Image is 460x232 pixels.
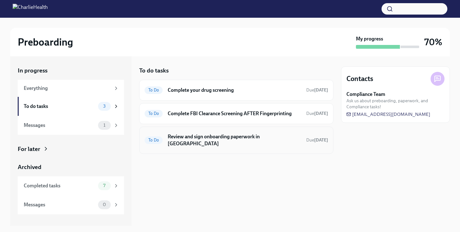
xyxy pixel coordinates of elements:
[306,137,328,143] span: October 6th, 2025 09:00
[24,103,96,110] div: To do tasks
[145,85,328,95] a: To DoComplete your drug screeningDue[DATE]
[100,123,109,128] span: 1
[18,36,73,48] h2: Preboarding
[424,36,442,48] h3: 70%
[145,111,163,116] span: To Do
[18,163,124,171] a: Archived
[306,110,328,116] span: October 6th, 2025 09:00
[24,122,96,129] div: Messages
[145,132,328,148] a: To DoReview and sign onboarding paperwork in [GEOGRAPHIC_DATA]Due[DATE]
[168,133,301,147] h6: Review and sign onboarding paperwork in [GEOGRAPHIC_DATA]
[314,111,328,116] strong: [DATE]
[306,111,328,116] span: Due
[145,109,328,119] a: To DoComplete FBI Clearance Screening AFTER FingerprintingDue[DATE]
[346,91,385,98] strong: Compliance Team
[145,138,163,142] span: To Do
[314,137,328,143] strong: [DATE]
[18,195,124,214] a: Messages0
[356,35,383,42] strong: My progress
[314,87,328,93] strong: [DATE]
[346,98,444,110] span: Ask us about preboarding, paperwork, and Compliance tasks!
[13,4,48,14] img: CharlieHealth
[306,87,328,93] span: October 3rd, 2025 09:00
[99,202,110,207] span: 0
[18,145,40,153] div: For later
[18,80,124,97] a: Everything
[346,111,430,117] a: [EMAIL_ADDRESS][DOMAIN_NAME]
[306,87,328,93] span: Due
[24,201,96,208] div: Messages
[168,87,301,94] h6: Complete your drug screening
[18,145,124,153] a: For later
[99,104,109,109] span: 3
[346,74,373,84] h4: Contacts
[145,88,163,92] span: To Do
[18,66,124,75] a: In progress
[99,183,109,188] span: 7
[306,137,328,143] span: Due
[24,182,96,189] div: Completed tasks
[18,97,124,116] a: To do tasks3
[24,85,111,92] div: Everything
[18,176,124,195] a: Completed tasks7
[18,116,124,135] a: Messages1
[139,66,169,75] h5: To do tasks
[168,110,301,117] h6: Complete FBI Clearance Screening AFTER Fingerprinting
